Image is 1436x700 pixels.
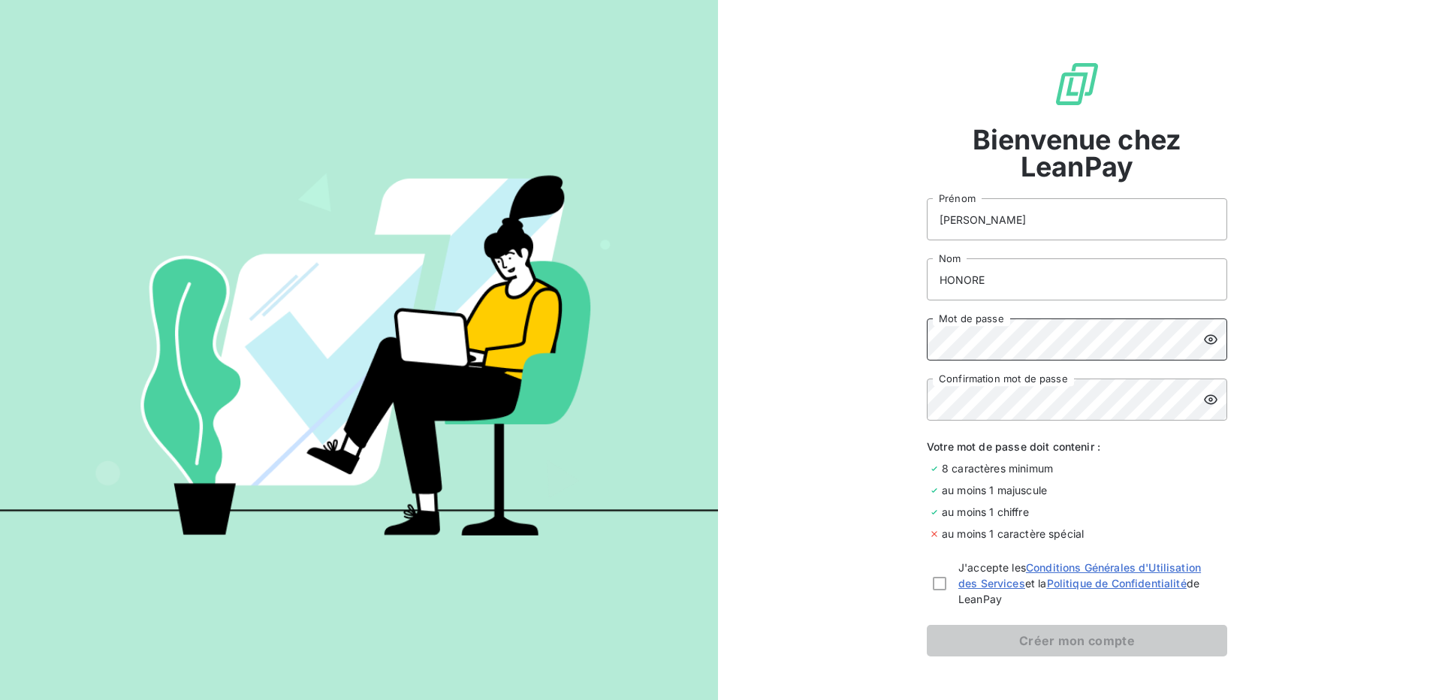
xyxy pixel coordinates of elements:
span: au moins 1 caractère spécial [942,526,1084,542]
span: 8 caractères minimum [942,460,1053,476]
a: Conditions Générales d'Utilisation des Services [958,561,1201,590]
a: Politique de Confidentialité [1047,577,1187,590]
span: Bienvenue chez LeanPay [927,126,1227,180]
span: au moins 1 majuscule [942,482,1047,498]
span: J'accepte les et la de LeanPay [958,560,1221,607]
input: placeholder [927,258,1227,300]
span: Votre mot de passe doit contenir : [927,439,1227,454]
button: Créer mon compte [927,625,1227,656]
span: au moins 1 chiffre [942,504,1029,520]
img: logo sigle [1053,60,1101,108]
input: placeholder [927,198,1227,240]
